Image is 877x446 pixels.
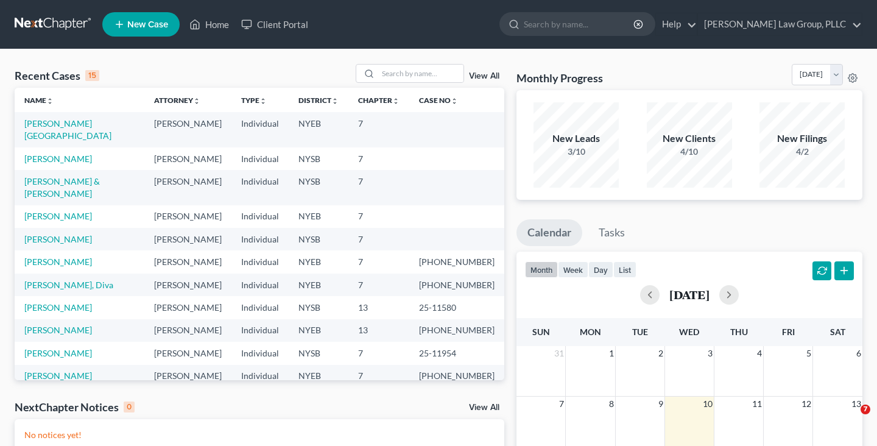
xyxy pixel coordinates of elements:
div: New Filings [759,132,845,146]
td: Individual [231,250,289,273]
td: NYEB [289,319,348,342]
span: 1 [608,346,615,361]
button: list [613,261,636,278]
a: [PERSON_NAME] [24,257,92,267]
a: Client Portal [235,13,314,35]
td: Individual [231,342,289,364]
span: Sun [532,327,550,337]
td: [PERSON_NAME] [144,112,231,147]
td: [PERSON_NAME] [144,250,231,273]
div: 0 [124,402,135,412]
td: NYEB [289,274,348,296]
a: Help [656,13,697,35]
button: day [588,261,613,278]
div: 15 [85,70,99,81]
iframe: Intercom live chat [836,405,865,434]
td: [PERSON_NAME] [144,205,231,228]
td: 7 [348,205,409,228]
span: 4 [756,346,763,361]
span: 11 [751,397,763,411]
a: [PERSON_NAME] Law Group, PLLC [698,13,862,35]
i: unfold_more [193,97,200,105]
td: NYEB [289,112,348,147]
td: NYSB [289,342,348,364]
td: [PERSON_NAME] [144,228,231,250]
span: 6 [855,346,862,361]
td: [PERSON_NAME] [144,342,231,364]
p: No notices yet! [24,429,495,441]
td: Individual [231,228,289,250]
i: unfold_more [259,97,267,105]
input: Search by name... [524,13,635,35]
span: 12 [800,397,812,411]
div: NextChapter Notices [15,400,135,414]
a: [PERSON_NAME] [24,348,92,358]
i: unfold_more [331,97,339,105]
td: Individual [231,365,289,388]
td: NYSB [289,228,348,250]
td: Individual [231,296,289,319]
a: View All [469,72,499,80]
td: Individual [231,112,289,147]
td: [PHONE_NUMBER] [409,274,504,296]
a: [PERSON_NAME] [24,325,92,335]
input: Search by name... [378,65,463,82]
td: [PERSON_NAME] [144,365,231,388]
td: 7 [348,147,409,170]
a: [PERSON_NAME] [24,211,92,221]
span: 7 [558,397,565,411]
td: NYSB [289,170,348,205]
a: [PERSON_NAME] [24,370,92,381]
h3: Monthly Progress [516,71,603,85]
td: 25-11580 [409,296,504,319]
td: Individual [231,147,289,170]
td: NYEB [289,205,348,228]
td: 7 [348,342,409,364]
td: 7 [348,170,409,205]
td: 7 [348,274,409,296]
td: Individual [231,205,289,228]
a: [PERSON_NAME] & [PERSON_NAME] [24,176,100,199]
span: 2 [657,346,664,361]
td: 13 [348,319,409,342]
a: Chapterunfold_more [358,96,400,105]
td: NYSB [289,147,348,170]
span: 8 [608,397,615,411]
span: 5 [805,346,812,361]
i: unfold_more [392,97,400,105]
td: Individual [231,319,289,342]
td: NYEB [289,365,348,388]
a: Calendar [516,219,582,246]
a: Home [183,13,235,35]
i: unfold_more [46,97,54,105]
span: 31 [553,346,565,361]
div: Recent Cases [15,68,99,83]
td: 7 [348,365,409,388]
div: 3/10 [534,146,619,158]
a: Typeunfold_more [241,96,267,105]
td: 7 [348,250,409,273]
a: [PERSON_NAME] [24,234,92,244]
span: 10 [702,397,714,411]
div: 4/2 [759,146,845,158]
span: Fri [782,327,795,337]
a: [PERSON_NAME], Diva [24,280,113,290]
span: 7 [861,405,870,414]
h2: [DATE] [669,288,710,301]
td: 7 [348,228,409,250]
td: 13 [348,296,409,319]
span: New Case [127,20,168,29]
button: week [558,261,588,278]
span: 3 [706,346,714,361]
td: [PERSON_NAME] [144,170,231,205]
button: month [525,261,558,278]
td: NYEB [289,250,348,273]
td: [PERSON_NAME] [144,319,231,342]
span: Mon [580,327,601,337]
td: [PHONE_NUMBER] [409,365,504,388]
td: [PERSON_NAME] [144,296,231,319]
a: Districtunfold_more [298,96,339,105]
i: unfold_more [451,97,458,105]
td: [PERSON_NAME] [144,147,231,170]
div: New Clients [647,132,732,146]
